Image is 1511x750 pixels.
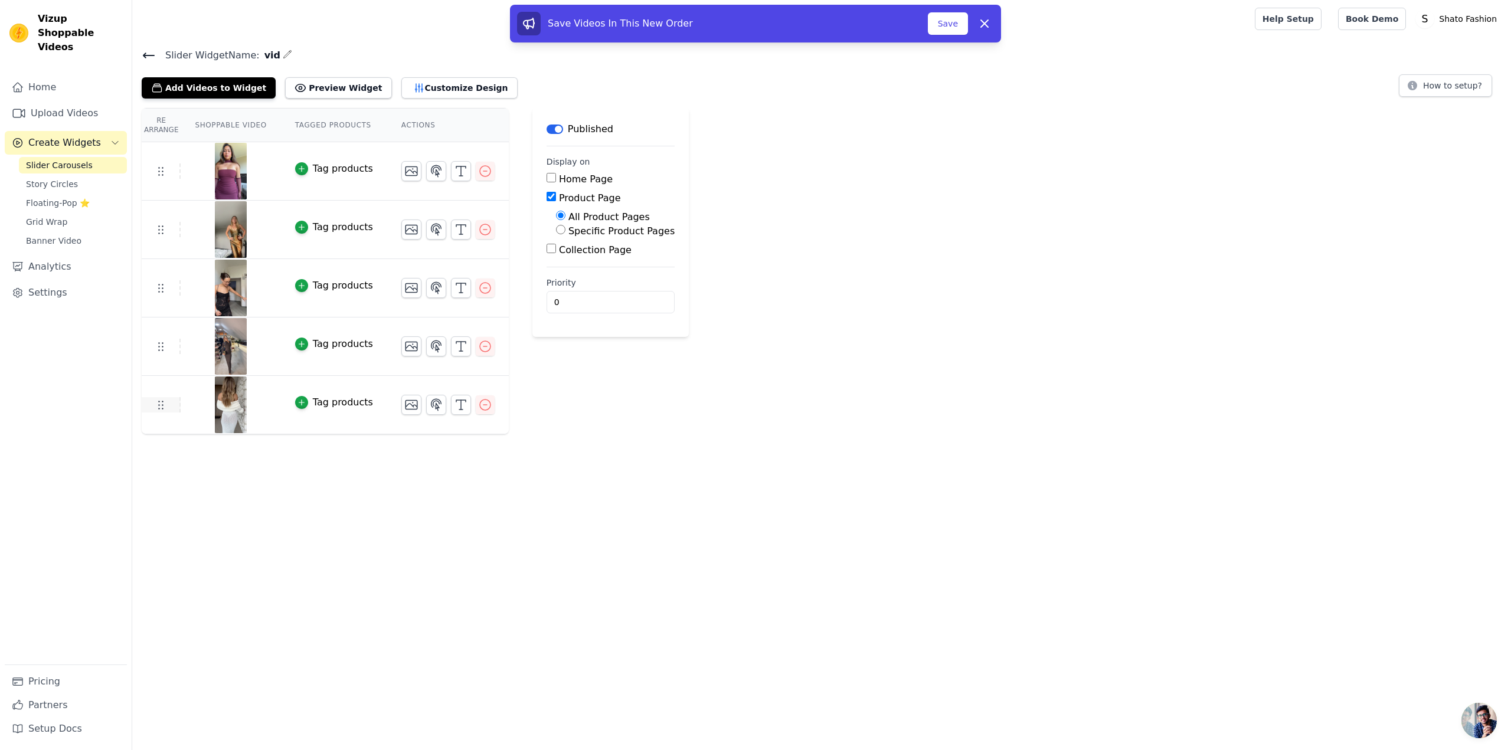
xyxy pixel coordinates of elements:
img: tn-ec2f7d44b52b4ea8ba29d24ea8011032.png [214,376,247,433]
button: Change Thumbnail [401,336,421,356]
div: Tag products [313,220,373,234]
th: Re Arrange [142,109,181,142]
a: Partners [5,693,127,717]
button: Preview Widget [285,77,391,99]
button: Change Thumbnail [401,278,421,298]
label: Product Page [559,192,621,204]
label: All Product Pages [568,211,650,222]
a: Home [5,76,127,99]
button: Tag products [295,337,373,351]
button: Add Videos to Widget [142,77,276,99]
button: Change Thumbnail [401,220,421,240]
button: Tag products [295,395,373,410]
a: Setup Docs [5,717,127,741]
label: Priority [547,277,675,289]
span: Story Circles [26,178,78,190]
th: Actions [387,109,509,142]
a: Upload Videos [5,101,127,125]
div: Tag products [313,395,373,410]
th: Shoppable Video [181,109,280,142]
legend: Display on [547,156,590,168]
button: Customize Design [401,77,518,99]
img: vizup-images-e684.png [214,318,247,375]
img: vizup-images-da52.png [214,260,247,316]
span: Grid Wrap [26,216,67,228]
button: Tag products [295,220,373,234]
span: vid [260,48,280,63]
label: Home Page [559,173,613,185]
button: Tag products [295,162,373,176]
a: How to setup? [1399,83,1492,94]
a: Pricing [5,670,127,693]
label: Specific Product Pages [568,225,675,237]
span: Banner Video [26,235,81,247]
button: Save [928,12,968,35]
span: Save Videos In This New Order [548,18,693,29]
p: Published [568,122,613,136]
th: Tagged Products [281,109,387,142]
img: tn-5bdc66e34f0a4fc4860cdf0e3aade0e0.png [214,201,247,258]
button: Change Thumbnail [401,161,421,181]
button: Create Widgets [5,131,127,155]
a: Analytics [5,255,127,279]
span: Floating-Pop ⭐ [26,197,90,209]
a: Banner Video [19,232,127,249]
label: Collection Page [559,244,632,256]
span: Create Widgets [28,136,101,150]
span: Slider Widget Name: [156,48,260,63]
button: Change Thumbnail [401,395,421,415]
a: Story Circles [19,176,127,192]
div: Edit Name [283,47,292,63]
a: Slider Carousels [19,157,127,173]
button: Tag products [295,279,373,293]
img: vizup-images-b7c0.png [214,143,247,199]
span: Slider Carousels [26,159,93,171]
a: Grid Wrap [19,214,127,230]
a: Open chat [1461,703,1497,738]
a: Floating-Pop ⭐ [19,195,127,211]
a: Settings [5,281,127,304]
div: Tag products [313,279,373,293]
div: Tag products [313,162,373,176]
div: Tag products [313,337,373,351]
button: How to setup? [1399,74,1492,97]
